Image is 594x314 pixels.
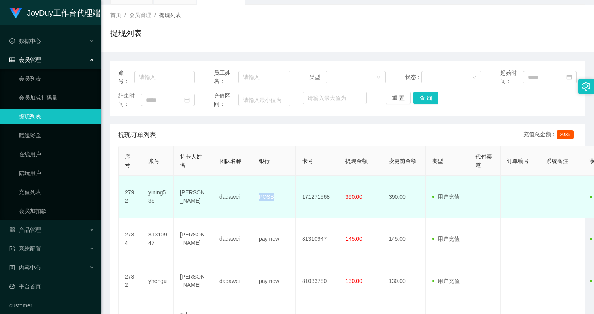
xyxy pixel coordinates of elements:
i: 图标: check-circle-o [9,38,15,44]
span: 产品管理 [9,227,41,233]
td: [PERSON_NAME] [174,260,213,302]
td: 145.00 [382,218,426,260]
a: 在线用户 [19,146,95,162]
span: 提现金额 [345,158,368,164]
td: 81310947 [296,218,339,260]
button: 重 置 [386,92,411,104]
span: ~ [290,94,303,102]
td: 2784 [119,218,142,260]
span: 系统备注 [546,158,568,164]
div: 充值总金额： [523,130,577,140]
span: / [154,12,156,18]
i: 图标: down [472,75,477,80]
i: 图标: calendar [184,97,190,103]
span: 序号 [125,153,130,168]
span: 持卡人姓名 [180,153,202,168]
td: dadawei [213,218,252,260]
span: 账号： [118,69,134,85]
span: 结束时间： [118,92,141,108]
h1: 提现列表 [110,27,142,39]
span: 代付渠道 [475,153,492,168]
span: 账号 [148,158,160,164]
a: 会员加减打码量 [19,90,95,105]
i: 图标: table [9,57,15,63]
a: 陪玩用户 [19,165,95,181]
td: 2782 [119,260,142,302]
a: JoyDuy工作台代理端 [9,9,100,16]
h1: JoyDuy工作台代理端 [27,0,100,26]
td: 390.00 [382,176,426,218]
span: 银行 [259,158,270,164]
td: dadawei [213,176,252,218]
span: 用户充值 [432,278,460,284]
td: 171271568 [296,176,339,218]
input: 请输入最大值为 [303,92,367,104]
i: 图标: form [9,246,15,251]
span: 数据中心 [9,38,41,44]
td: POSB [252,176,296,218]
td: 2792 [119,176,142,218]
input: 请输入 [134,71,195,83]
td: pay now [252,260,296,302]
span: 类型 [432,158,443,164]
td: yhengu [142,260,174,302]
i: 图标: calendar [566,74,572,80]
i: 图标: profile [9,265,15,270]
span: 用户充值 [432,236,460,242]
td: yining536 [142,176,174,218]
i: 图标: setting [582,82,590,91]
span: 用户充值 [432,194,460,200]
a: 赠送彩金 [19,127,95,143]
a: 图标: dashboard平台首页 [9,279,95,294]
span: 类型： [309,73,326,81]
span: 起始时间： [500,69,523,85]
span: 内容中心 [9,264,41,271]
span: 员工姓名： [214,69,239,85]
button: 查 询 [413,92,438,104]
a: customer [9,297,95,313]
td: [PERSON_NAME] [174,176,213,218]
td: 81310947 [142,218,174,260]
td: pay now [252,218,296,260]
span: 变更前金额 [389,158,416,164]
span: 130.00 [345,278,362,284]
span: 会员管理 [9,57,41,63]
i: 图标: appstore-o [9,227,15,233]
span: 145.00 [345,236,362,242]
span: 390.00 [345,194,362,200]
td: 130.00 [382,260,426,302]
input: 请输入 [238,71,290,83]
span: 团队名称 [219,158,241,164]
span: 首页 [110,12,121,18]
td: 81033780 [296,260,339,302]
a: 充值列表 [19,184,95,200]
td: dadawei [213,260,252,302]
span: 状态： [405,73,421,81]
span: 订单编号 [507,158,529,164]
i: 图标: down [376,75,381,80]
span: 提现列表 [159,12,181,18]
span: 提现订单列表 [118,130,156,140]
span: 会员管理 [129,12,151,18]
span: 卡号 [302,158,313,164]
a: 会员列表 [19,71,95,87]
a: 提现列表 [19,109,95,124]
span: 2035 [557,130,574,139]
input: 请输入最小值为 [238,94,290,106]
span: 充值区间： [214,92,239,108]
img: logo.9652507e.png [9,8,22,19]
td: [PERSON_NAME] [174,218,213,260]
span: / [124,12,126,18]
a: 会员加扣款 [19,203,95,219]
span: 系统配置 [9,246,41,252]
